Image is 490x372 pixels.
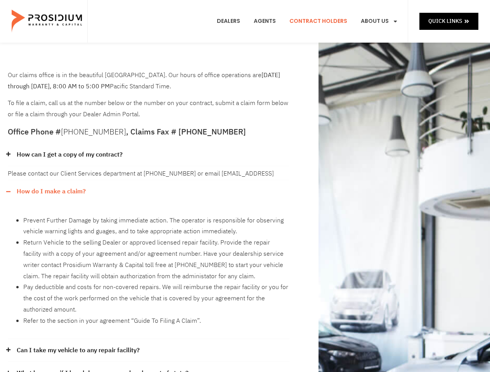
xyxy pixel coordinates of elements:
[8,143,289,167] div: How can I get a copy of my contract?
[355,7,404,36] a: About Us
[17,345,140,356] a: Can I take my vehicle to any repair facility?
[8,70,289,120] div: To file a claim, call us at the number below or the number on your contract, submit a claim form ...
[61,126,126,138] a: [PHONE_NUMBER]
[23,315,289,327] li: Refer to the section in your agreement “Guide To Filing A Claim”.
[17,186,86,197] a: How do I make a claim?
[23,215,289,238] li: Prevent Further Damage by taking immediate action. The operator is responsible for observing vehi...
[211,7,246,36] a: Dealers
[8,180,289,203] div: How do I make a claim?
[248,7,282,36] a: Agents
[284,7,353,36] a: Contract Holders
[428,16,462,26] span: Quick Links
[8,339,289,362] div: Can I take my vehicle to any repair facility?
[8,128,289,136] h5: Office Phone # , Claims Fax # [PHONE_NUMBER]
[8,70,289,92] p: Our claims office is in the beautiful [GEOGRAPHIC_DATA]. Our hours of office operations are Pacif...
[8,166,289,180] div: How can I get a copy of my contract?
[17,149,123,160] a: How can I get a copy of my contract?
[211,7,404,36] nav: Menu
[8,203,289,339] div: How do I make a claim?
[23,282,289,315] li: Pay deductible and costs for non-covered repairs. We will reimburse the repair facility or you fo...
[23,237,289,282] li: Return Vehicle to the selling Dealer or approved licensed repair facility. Provide the repair fac...
[419,13,478,29] a: Quick Links
[8,71,280,91] b: [DATE] through [DATE], 8:00 AM to 5:00 PM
